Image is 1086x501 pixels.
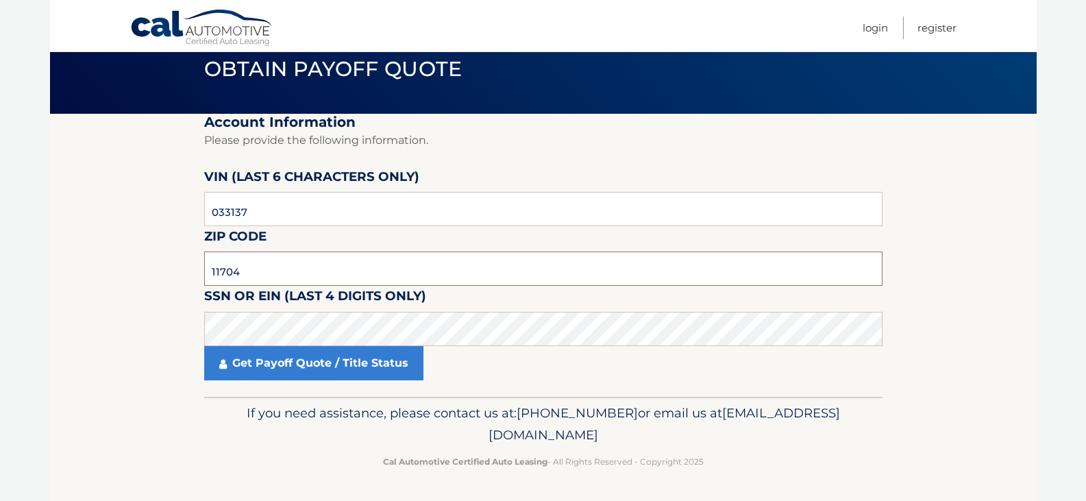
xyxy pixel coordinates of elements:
span: [PHONE_NUMBER] [517,405,638,421]
label: VIN (last 6 characters only) [204,167,419,192]
p: - All Rights Reserved - Copyright 2025 [213,454,874,469]
a: Get Payoff Quote / Title Status [204,346,423,380]
span: Obtain Payoff Quote [204,56,462,82]
strong: Cal Automotive Certified Auto Leasing [383,456,547,467]
h2: Account Information [204,114,883,131]
label: SSN or EIN (last 4 digits only) [204,286,426,311]
p: If you need assistance, please contact us at: or email us at [213,402,874,446]
a: Register [917,16,957,39]
p: Please provide the following information. [204,131,883,150]
a: Cal Automotive [130,9,274,49]
a: Login [863,16,888,39]
label: Zip Code [204,226,267,252]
